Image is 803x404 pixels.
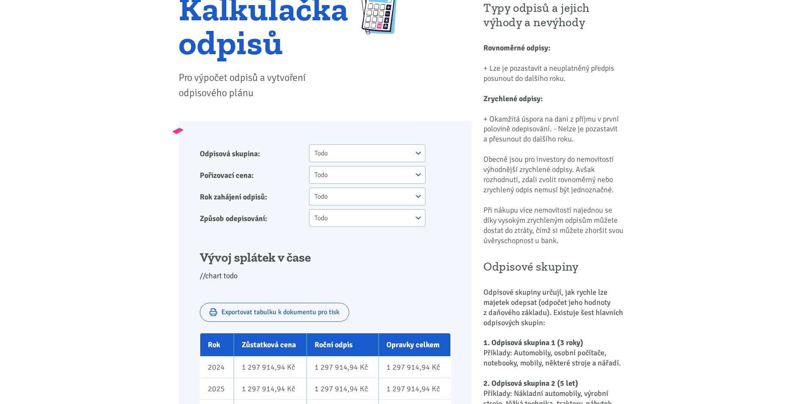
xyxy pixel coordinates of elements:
button: Exportovat tabulku k dokumentu pro tisk [200,303,349,322]
th: Opravky celkem [379,333,451,357]
label: Pořizovací cena: [194,166,304,184]
p: Při nákupu více nemovitostí najednou se díky vysokým zrychleným odpisům můžete dostat do ztráty, ... [483,205,624,246]
div: //chart todo [200,250,451,282]
td: 2025 [200,378,234,400]
td: 1 297 914,94 Kč [234,357,307,378]
p: + Okamžitá úspora na dani z příjmu v první polovině odepisování. - Nelze je pozastavit a přesunou... [483,114,624,145]
td: 1 297 914,94 Kč [307,357,379,378]
th: Zůstatková cena [234,333,307,357]
td: 2024 [200,357,234,378]
p: Odpisové skupiny určují, jak rychle lze majetek odepsat (odpočet jeho hodnoty z daňového základu)... [483,288,624,328]
h2: Typy odpisů a jejich výhody a nevýhody [483,1,624,30]
td: 1 297 914,94 Kč [379,378,451,400]
label: Rok zahájení odpisů: [194,188,304,205]
p: + Lze je pozastavit a neuplatněný předpis posunout do dalšího roku. [483,64,624,84]
h3: Vývoj splátek v čase [200,250,451,266]
h3: 1. Odpisová skupina 1 (3 roky) [483,338,624,348]
th: Rok [200,333,234,357]
h3: Rovnoměrné odpisy: [483,43,624,53]
p: Obecně jsou pro investory do nemovitostí výhodnější zrychlené odpisy. Avšak rozhodnutí, zdali zvo... [483,155,624,195]
th: Roční odpis [307,333,379,357]
h2: Odpisové skupiny [483,260,624,274]
td: 1 297 914,94 Kč [234,378,307,400]
p: Příklady: Automobily, osobní počítače, notebooky, mobily, některé stroje a nářadí. [483,348,624,368]
h3: 2. Odpisová skupina 2 (5 let) [483,379,624,389]
h3: Zrychlené odpisy: [483,94,624,104]
p: Pro výpočet odpisů a vytvoření odpisového plánu [179,70,348,100]
label: Odpisová skupina: [194,144,304,162]
label: Způsob odepisování: [194,209,304,227]
td: 1 297 914,94 Kč [307,378,379,400]
td: 1 297 914,94 Kč [379,357,451,378]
